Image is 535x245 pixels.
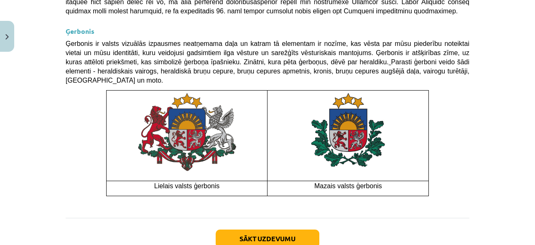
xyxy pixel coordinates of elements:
[314,182,382,189] span: Mazais valsts ģerbonis
[66,27,94,35] strong: Ģerbonis
[154,182,220,189] span: Lielais valsts ģerbonis
[66,40,469,84] span: Ģerbonis ir valsts vizuālās izpausmes neatņemama daļa un katram tā elementam ir nozīme, kas vēsta...
[296,91,400,175] img: Latvijas valsts ģerbonis
[136,91,238,173] img: A colorful emblem with lions and a shield Description automatically generated
[5,34,9,40] img: icon-close-lesson-0947bae3869378f0d4975bcd49f059093ad1ed9edebbc8119c70593378902aed.svg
